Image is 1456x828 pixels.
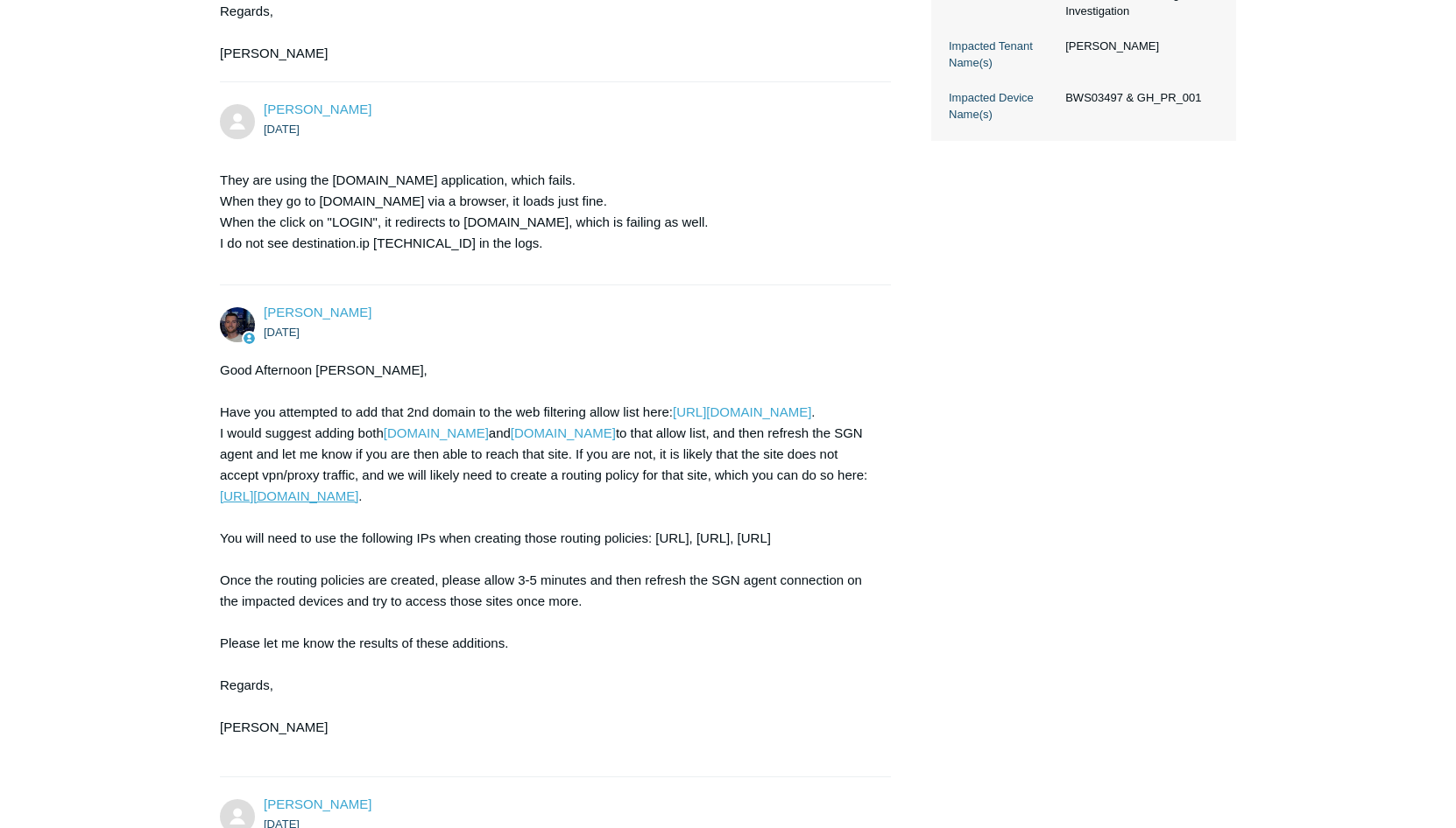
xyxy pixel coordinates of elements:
[673,404,811,419] a: [URL][DOMAIN_NAME]
[949,89,1057,123] dt: Impacted Device Name(s)
[264,326,300,339] time: 01/28/2025, 12:54
[220,360,873,759] div: Good Afternoon [PERSON_NAME], Have you attempted to add that 2nd domain to the web filtering allo...
[264,305,371,319] a: [PERSON_NAME]
[1057,38,1219,55] dd: [PERSON_NAME]
[384,425,489,440] a: [DOMAIN_NAME]
[220,488,358,503] a: [URL][DOMAIN_NAME]
[264,796,371,811] a: [PERSON_NAME]
[949,38,1057,72] dt: Impacted Tenant Name(s)
[264,102,371,116] span: Andre Els
[264,305,371,319] span: Connor Davis
[511,425,616,440] a: [DOMAIN_NAME]
[264,123,300,136] time: 01/28/2025, 12:22
[264,796,371,811] span: Andre Els
[220,170,873,254] p: They are using the [DOMAIN_NAME] application, which fails. When they go to [DOMAIN_NAME] via a br...
[264,102,371,116] a: [PERSON_NAME]
[1057,89,1219,107] dd: BWS03497 & GH_PR_001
